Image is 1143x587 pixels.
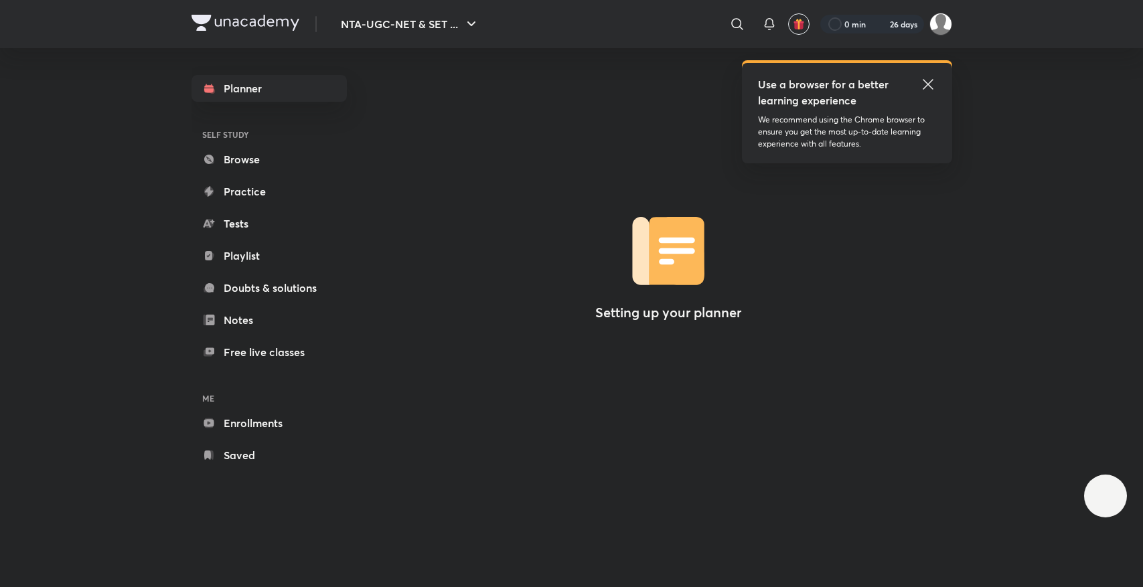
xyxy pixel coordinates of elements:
a: Practice [192,178,347,205]
button: avatar [788,13,810,35]
a: Browse [192,146,347,173]
a: Company Logo [192,15,299,34]
a: Playlist [192,242,347,269]
h6: SELF STUDY [192,123,347,146]
h6: ME [192,387,347,410]
a: Doubts & solutions [192,274,347,301]
h5: Use a browser for a better learning experience [758,76,891,108]
img: Sakshi Nath [929,13,952,35]
a: Saved [192,442,347,469]
a: Tests [192,210,347,237]
p: We recommend using the Chrome browser to ensure you get the most up-to-date learning experience w... [758,114,936,150]
img: streak [874,17,887,31]
img: avatar [793,18,805,30]
a: Free live classes [192,339,347,365]
h4: Setting up your planner [595,305,741,321]
a: Notes [192,307,347,333]
button: NTA-UGC-NET & SET ... [333,11,487,37]
a: Planner [192,75,347,102]
img: ttu [1097,488,1114,504]
img: Company Logo [192,15,299,31]
a: Enrollments [192,410,347,436]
